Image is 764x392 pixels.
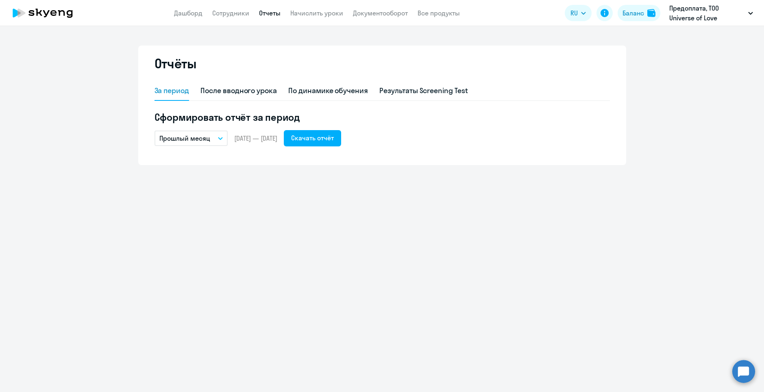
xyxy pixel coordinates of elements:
[234,134,277,143] span: [DATE] — [DATE]
[155,85,189,96] div: За период
[155,111,610,124] h5: Сформировать отчёт за период
[623,8,644,18] div: Баланс
[200,85,277,96] div: После вводного урока
[565,5,592,21] button: RU
[155,131,228,146] button: Прошлый месяц
[618,5,660,21] button: Балансbalance
[259,9,281,17] a: Отчеты
[647,9,655,17] img: balance
[379,85,468,96] div: Результаты Screening Test
[288,85,368,96] div: По динамике обучения
[290,9,343,17] a: Начислить уроки
[570,8,578,18] span: RU
[669,3,745,23] p: Предоплата, ТОО Universe of Love (Универсе оф лове)
[291,133,334,143] div: Скачать отчёт
[174,9,202,17] a: Дашборд
[155,55,197,72] h2: Отчёты
[418,9,460,17] a: Все продукты
[284,130,341,146] button: Скачать отчёт
[353,9,408,17] a: Документооборот
[159,133,210,143] p: Прошлый месяц
[212,9,249,17] a: Сотрудники
[665,3,757,23] button: Предоплата, ТОО Universe of Love (Универсе оф лове)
